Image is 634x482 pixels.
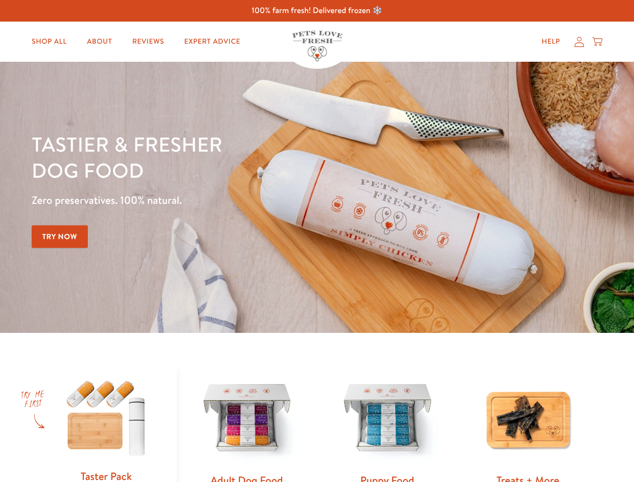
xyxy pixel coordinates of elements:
p: Zero preservatives. 100% natural. [32,191,412,209]
a: Try Now [32,225,88,248]
a: Help [534,32,568,52]
a: Reviews [124,32,172,52]
a: Expert Advice [176,32,248,52]
a: Shop All [24,32,75,52]
a: About [79,32,120,52]
h1: Tastier & fresher dog food [32,131,412,183]
img: Pets Love Fresh [292,31,342,61]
